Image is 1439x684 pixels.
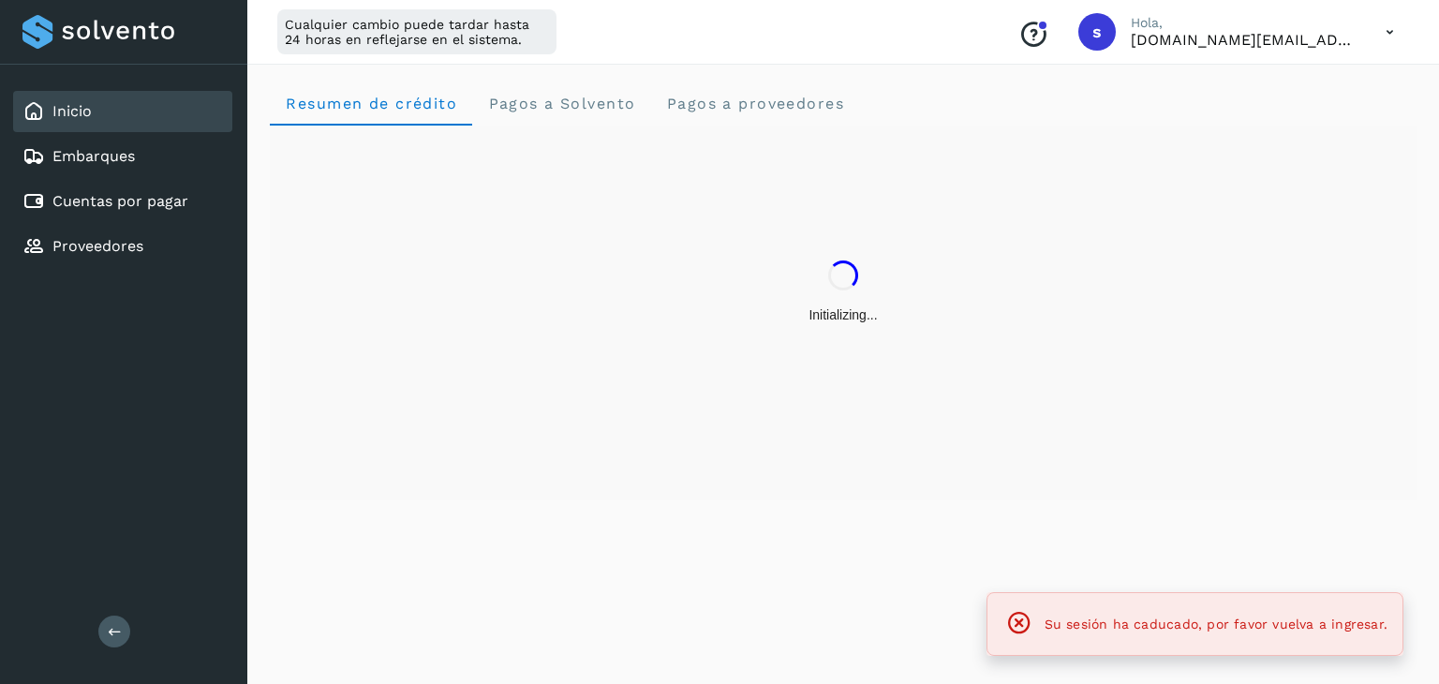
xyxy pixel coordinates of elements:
[52,147,135,165] a: Embarques
[13,136,232,177] div: Embarques
[13,181,232,222] div: Cuentas por pagar
[1045,617,1387,632] span: Su sesión ha caducado, por favor vuelva a ingresar.
[285,95,457,112] span: Resumen de crédito
[13,91,232,132] div: Inicio
[52,102,92,120] a: Inicio
[52,192,188,210] a: Cuentas por pagar
[1131,31,1356,49] p: solvento.sl@segmail.co
[13,226,232,267] div: Proveedores
[1131,15,1356,31] p: Hola,
[487,95,635,112] span: Pagos a Solvento
[52,237,143,255] a: Proveedores
[665,95,844,112] span: Pagos a proveedores
[277,9,556,54] div: Cualquier cambio puede tardar hasta 24 horas en reflejarse en el sistema.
